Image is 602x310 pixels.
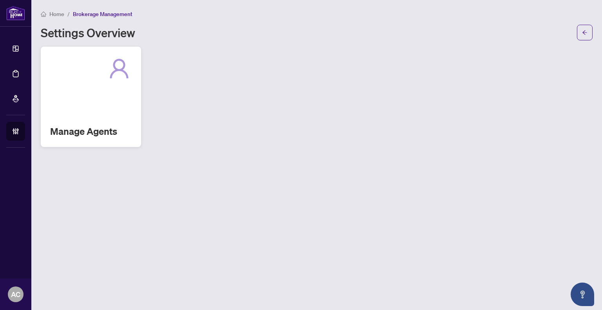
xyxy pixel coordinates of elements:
img: logo [6,6,25,20]
span: Home [49,11,64,18]
button: Open asap [571,283,594,306]
span: AC [11,289,20,300]
h1: Settings Overview [41,26,135,39]
li: / [67,9,70,18]
span: arrow-left [582,30,587,35]
span: home [41,11,46,17]
span: Brokerage Management [73,11,132,18]
h2: Manage Agents [50,125,132,138]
